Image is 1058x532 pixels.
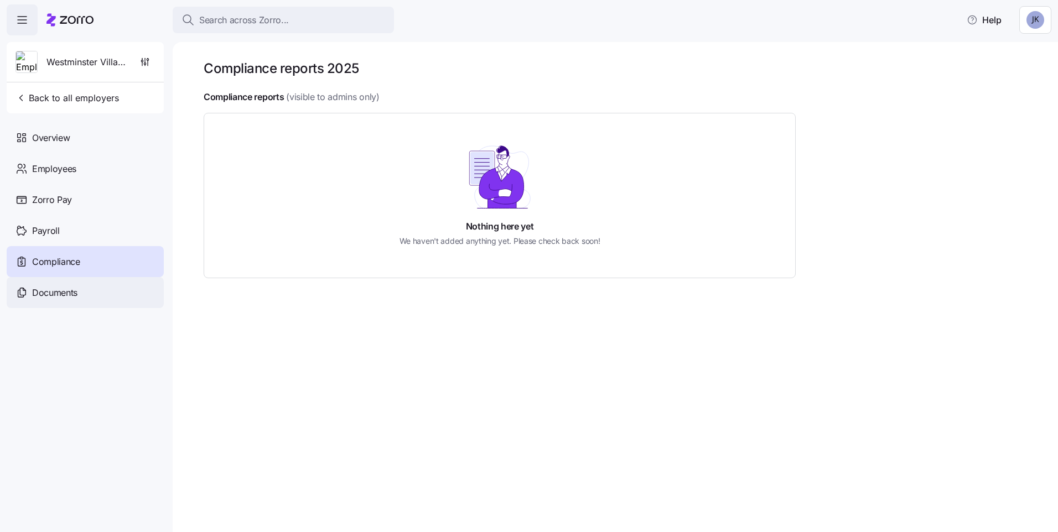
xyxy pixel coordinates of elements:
[32,162,76,176] span: Employees
[11,87,123,109] button: Back to all employers
[204,91,284,103] h4: Compliance reports
[204,60,359,77] h1: Compliance reports 2025
[7,215,164,246] a: Payroll
[7,277,164,308] a: Documents
[1026,11,1044,29] img: 7d0362b03f0bb0b30f1823c9f32aa4f3
[173,7,394,33] button: Search across Zorro...
[958,9,1010,31] button: Help
[32,224,60,238] span: Payroll
[15,91,119,105] span: Back to all employers
[967,13,1002,27] span: Help
[7,246,164,277] a: Compliance
[7,184,164,215] a: Zorro Pay
[400,235,600,247] h5: We haven't added anything yet. Please check back soon!
[466,220,534,233] h4: Nothing here yet
[46,55,126,69] span: Westminster Village Muncie, Inc.
[32,131,70,145] span: Overview
[32,286,77,300] span: Documents
[32,255,80,269] span: Compliance
[7,122,164,153] a: Overview
[7,153,164,184] a: Employees
[199,13,289,27] span: Search across Zorro...
[32,193,72,207] span: Zorro Pay
[16,51,37,74] img: Employer logo
[286,90,379,104] span: (visible to admins only)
